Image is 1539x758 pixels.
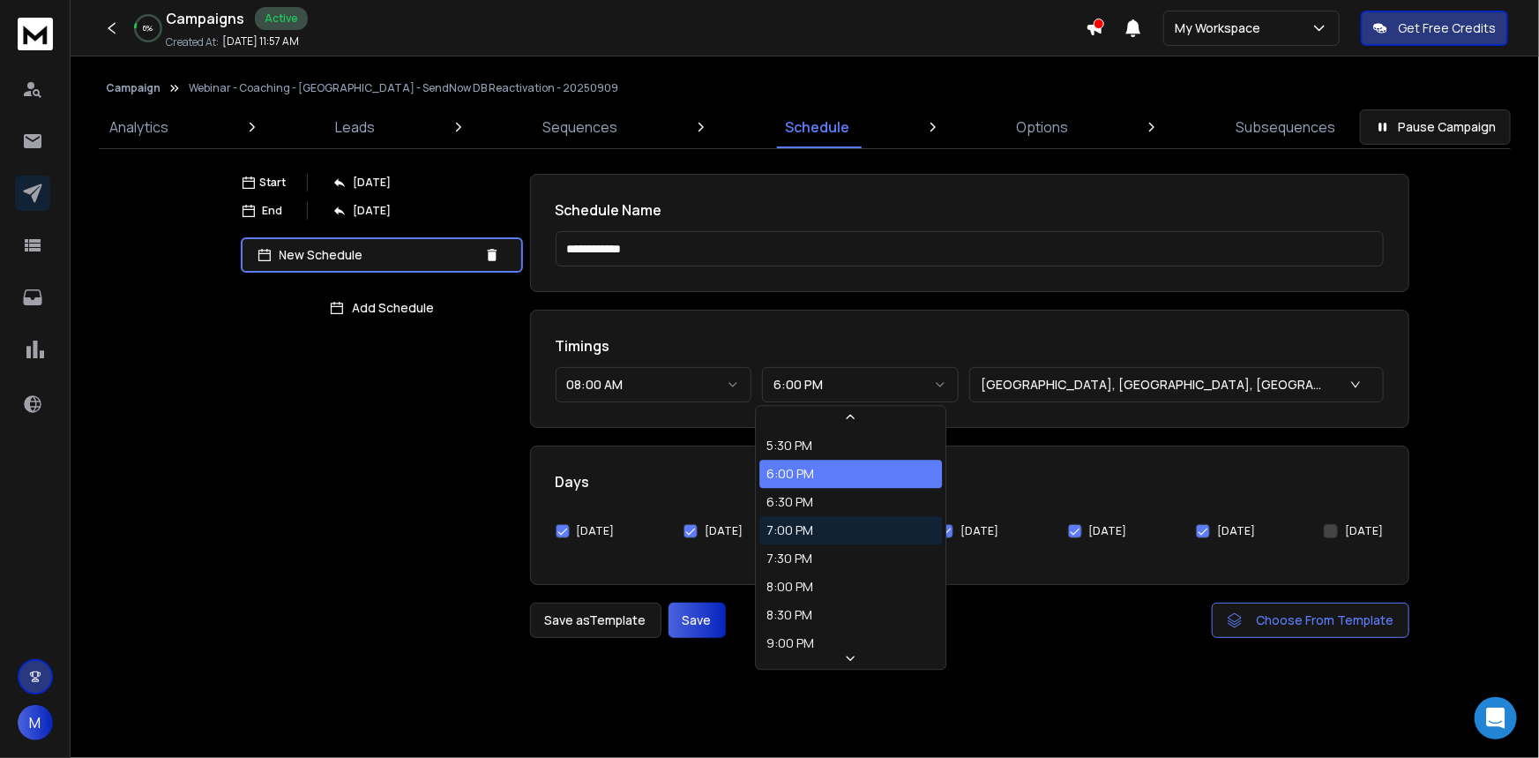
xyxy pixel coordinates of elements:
[556,471,1384,492] h1: Days
[1016,116,1068,138] p: Options
[263,204,283,218] p: End
[766,550,812,567] div: 7:30 PM
[1360,109,1511,145] button: Pause Campaign
[255,7,308,30] div: Active
[785,116,849,138] p: Schedule
[166,8,244,29] h1: Campaigns
[354,176,392,190] p: [DATE]
[960,524,998,538] label: [DATE]
[766,437,812,454] div: 5:30 PM
[18,705,53,740] span: M
[280,246,477,264] p: New Schedule
[189,81,618,95] p: Webinar - Coaching - [GEOGRAPHIC_DATA] - SendNow DB Reactivation - 20250909
[106,81,161,95] button: Campaign
[669,603,726,638] button: Save
[354,204,392,218] p: [DATE]
[259,176,286,190] p: Start
[166,35,219,49] p: Created At:
[705,524,743,538] label: [DATE]
[766,522,813,539] div: 7:00 PM
[1175,19,1267,37] p: My Workspace
[766,634,814,652] div: 9:00 PM
[1089,524,1127,538] label: [DATE]
[981,376,1333,394] p: [GEOGRAPHIC_DATA], [GEOGRAPHIC_DATA], [GEOGRAPHIC_DATA], [GEOGRAPHIC_DATA] (UTC+2:00)
[1475,697,1517,739] div: Open Intercom Messenger
[556,199,1384,221] h1: Schedule Name
[530,603,661,638] button: Save asTemplate
[1257,612,1394,629] span: Choose From Template
[109,116,168,138] p: Analytics
[766,578,813,596] div: 8:00 PM
[542,116,617,138] p: Sequences
[766,606,812,624] div: 8:30 PM
[336,116,376,138] p: Leads
[144,23,153,34] p: 6 %
[1236,116,1335,138] p: Subsequences
[556,335,1384,356] h1: Timings
[1345,524,1383,538] label: [DATE]
[222,34,299,49] p: [DATE] 11:57 AM
[241,290,523,326] button: Add Schedule
[1217,524,1255,538] label: [DATE]
[766,465,814,483] div: 6:00 PM
[577,524,615,538] label: [DATE]
[556,367,752,402] button: 08:00 AM
[766,493,813,511] div: 6:30 PM
[1398,19,1496,37] p: Get Free Credits
[762,367,959,402] button: 6:00 PM
[18,18,53,50] img: logo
